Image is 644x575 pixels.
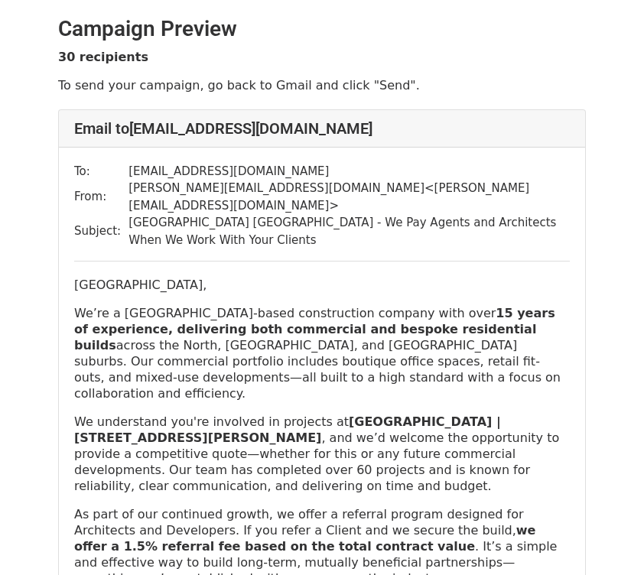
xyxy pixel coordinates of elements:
b: 15 years of experience, delivering both commercial and bespoke residential builds [74,306,555,352]
b: [GEOGRAPHIC_DATA] | [STREET_ADDRESS][PERSON_NAME] [74,414,501,445]
p: To send your campaign, go back to Gmail and click "Send". [58,77,586,93]
strong: 30 recipients [58,50,148,64]
td: From: [74,180,128,214]
td: Subject: [74,214,128,249]
p: [GEOGRAPHIC_DATA], [74,277,570,293]
p: We’re a [GEOGRAPHIC_DATA]-based construction company with over across the North, [GEOGRAPHIC_DATA... [74,305,570,401]
td: [GEOGRAPHIC_DATA] [GEOGRAPHIC_DATA] - We Pay Agents and Architects When We Work With Your Clients [128,214,570,249]
td: [PERSON_NAME][EMAIL_ADDRESS][DOMAIN_NAME] < [PERSON_NAME][EMAIL_ADDRESS][DOMAIN_NAME] > [128,180,570,214]
td: To: [74,163,128,180]
p: We understand you're involved in projects at , and we’d welcome the opportunity to provide a comp... [74,414,570,494]
b: we offer a 1.5% referral fee based on the total contract value [74,523,535,554]
h2: Campaign Preview [58,16,586,42]
h4: Email to [EMAIL_ADDRESS][DOMAIN_NAME] [74,119,570,138]
td: [EMAIL_ADDRESS][DOMAIN_NAME] [128,163,570,180]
